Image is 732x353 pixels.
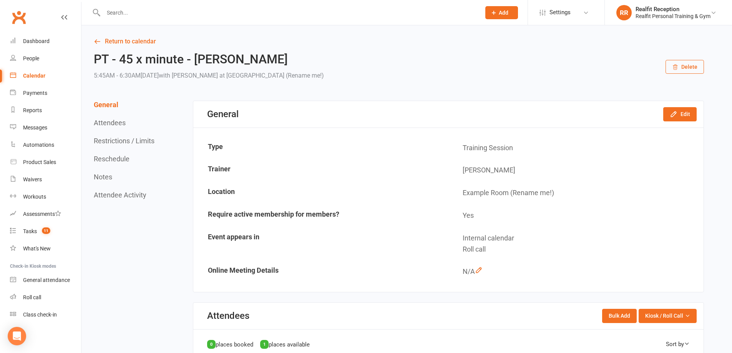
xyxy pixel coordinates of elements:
div: Realfit Reception [636,6,710,13]
span: with [PERSON_NAME] [159,72,218,79]
div: 0 [207,340,216,349]
div: 1 [260,340,269,349]
div: Sort by [666,340,690,349]
a: General attendance kiosk mode [10,272,81,289]
td: Event appears in [194,227,448,260]
button: Notes [94,173,112,181]
div: Attendees [207,310,249,321]
a: Tasks 11 [10,223,81,240]
button: Reschedule [94,155,129,163]
a: Calendar [10,67,81,85]
div: Dashboard [23,38,50,44]
input: Search... [101,7,475,18]
div: Open Intercom Messenger [8,327,26,345]
a: Return to calendar [94,36,704,47]
td: Type [194,137,448,159]
div: N/A [463,266,697,277]
div: General attendance [23,277,70,283]
div: People [23,55,39,61]
span: 11 [42,227,50,234]
button: Kiosk / Roll Call [639,309,697,323]
a: Product Sales [10,154,81,171]
a: Class kiosk mode [10,306,81,323]
div: Class check-in [23,312,57,318]
div: What's New [23,245,51,252]
td: [PERSON_NAME] [449,159,703,181]
span: Kiosk / Roll Call [645,312,683,320]
a: Workouts [10,188,81,206]
div: Automations [23,142,54,148]
button: Attendee Activity [94,191,146,199]
div: Roll call [463,244,697,255]
td: Location [194,182,448,204]
a: Waivers [10,171,81,188]
div: RR [616,5,632,20]
button: Edit [663,107,697,121]
a: Messages [10,119,81,136]
span: places available [269,341,310,348]
div: Workouts [23,194,46,200]
div: Tasks [23,228,37,234]
div: Reports [23,107,42,113]
div: Roll call [23,294,41,300]
div: Calendar [23,73,45,79]
span: at [GEOGRAPHIC_DATA] (Rename me!) [219,72,324,79]
a: Clubworx [9,8,28,27]
a: People [10,50,81,67]
a: Roll call [10,289,81,306]
td: Trainer [194,159,448,181]
div: Payments [23,90,47,96]
td: Example Room (Rename me!) [449,182,703,204]
td: Training Session [449,137,703,159]
button: General [94,101,118,109]
button: Add [485,6,518,19]
td: Online Meeting Details [194,261,448,283]
span: places booked [216,341,253,348]
td: Require active membership for members? [194,205,448,227]
div: Product Sales [23,159,56,165]
span: Settings [549,4,571,21]
td: Yes [449,205,703,227]
span: Add [499,10,508,16]
a: Automations [10,136,81,154]
button: Restrictions / Limits [94,137,154,145]
a: Assessments [10,206,81,223]
button: Bulk Add [602,309,637,323]
div: Internal calendar [463,233,697,244]
div: Waivers [23,176,42,182]
div: Messages [23,124,47,131]
div: Assessments [23,211,61,217]
button: Attendees [94,119,126,127]
a: Dashboard [10,33,81,50]
button: Delete [666,60,704,74]
div: 5:45AM - 6:30AM[DATE] [94,70,324,81]
div: Realfit Personal Training & Gym [636,13,710,20]
a: Reports [10,102,81,119]
h2: PT - 45 x minute - [PERSON_NAME] [94,53,324,66]
a: Payments [10,85,81,102]
a: What's New [10,240,81,257]
div: General [207,109,239,119]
